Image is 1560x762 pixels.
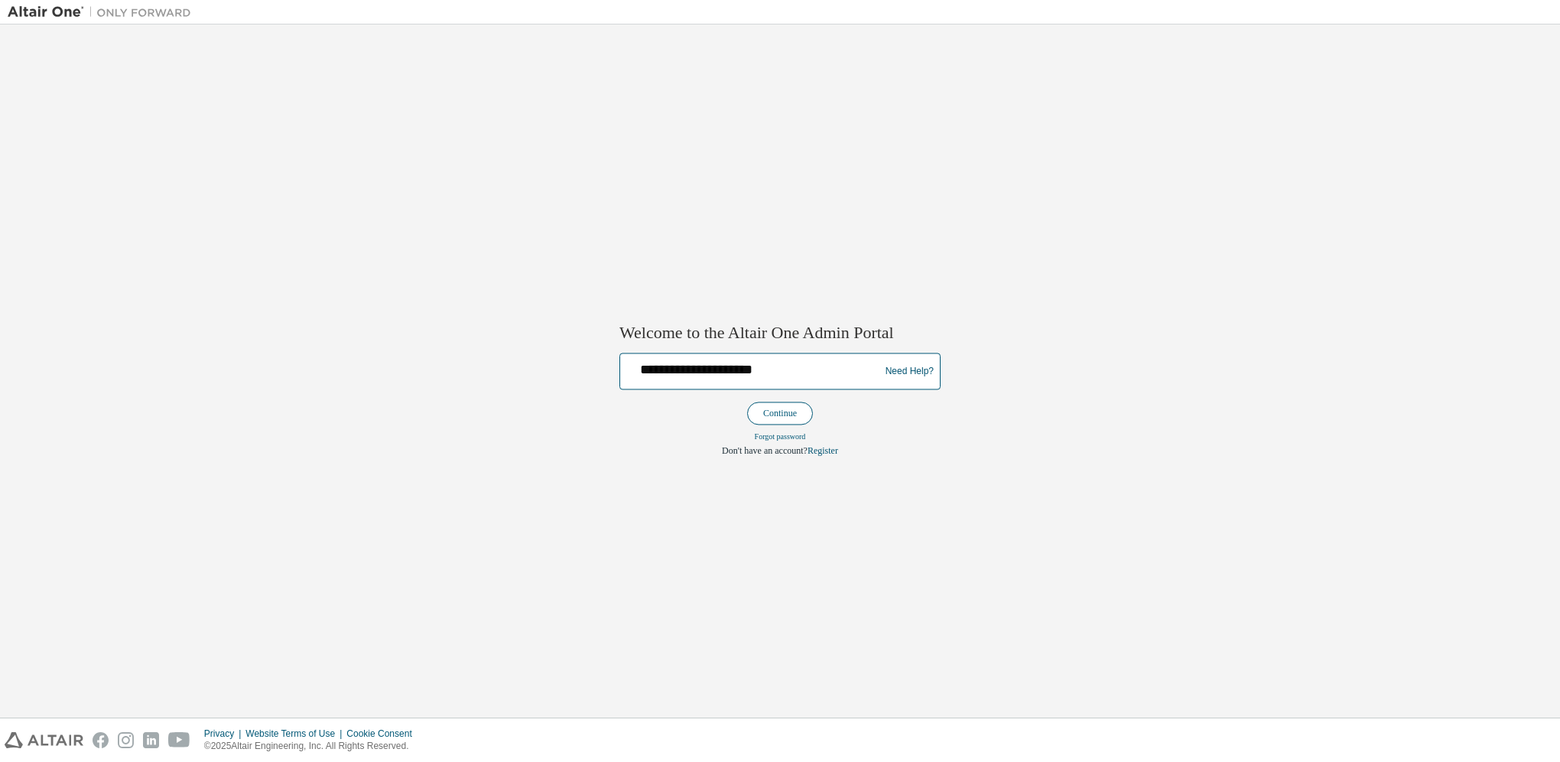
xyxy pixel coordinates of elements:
[747,402,813,425] button: Continue
[118,732,134,748] img: instagram.svg
[8,5,199,20] img: Altair One
[346,728,421,740] div: Cookie Consent
[755,433,806,441] a: Forgot password
[808,446,838,457] a: Register
[204,728,245,740] div: Privacy
[886,371,934,372] a: Need Help?
[204,740,421,753] p: © 2025 Altair Engineering, Inc. All Rights Reserved.
[168,732,190,748] img: youtube.svg
[5,732,83,748] img: altair_logo.svg
[93,732,109,748] img: facebook.svg
[245,728,346,740] div: Website Terms of Use
[619,322,941,344] h2: Welcome to the Altair One Admin Portal
[722,446,808,457] span: Don't have an account?
[143,732,159,748] img: linkedin.svg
